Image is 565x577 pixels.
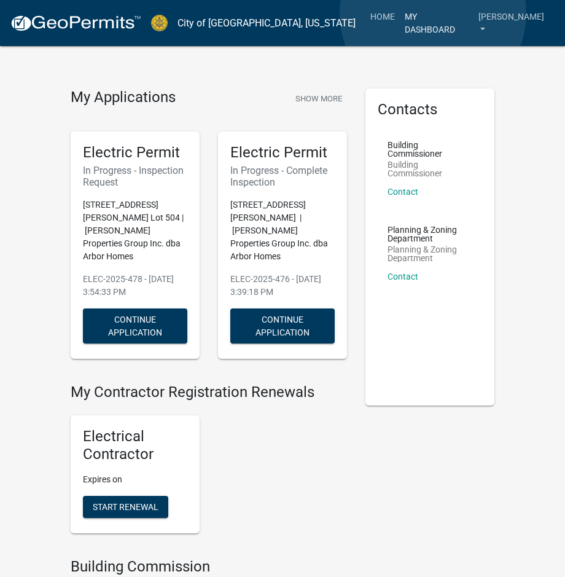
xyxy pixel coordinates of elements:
h4: My Contractor Registration Renewals [71,383,347,401]
h6: In Progress - Complete Inspection [230,165,335,188]
p: Building Commissioner [388,141,472,158]
a: City of [GEOGRAPHIC_DATA], [US_STATE] [177,13,356,34]
a: Contact [388,272,418,281]
p: [STREET_ADDRESS][PERSON_NAME] | [PERSON_NAME] Properties Group Inc. dba Arbor Homes [230,198,335,263]
button: Start Renewal [83,496,168,518]
h4: Building Commission [71,558,347,576]
img: City of Jeffersonville, Indiana [151,15,168,31]
h5: Contacts [378,101,482,119]
p: [STREET_ADDRESS][PERSON_NAME] Lot 504 | [PERSON_NAME] Properties Group Inc. dba Arbor Homes [83,198,187,263]
p: Planning & Zoning Department [388,245,472,262]
h5: Electrical Contractor [83,428,187,463]
p: Planning & Zoning Department [388,226,472,243]
a: My Dashboard [400,5,473,41]
a: Contact [388,187,418,197]
button: Continue Application [230,308,335,343]
wm-registration-list-section: My Contractor Registration Renewals [71,383,347,543]
button: Continue Application [83,308,187,343]
p: Expires on [83,473,187,486]
h6: In Progress - Inspection Request [83,165,187,188]
a: Home [365,5,400,28]
a: [PERSON_NAME] [473,5,555,41]
p: ELEC-2025-476 - [DATE] 3:39:18 PM [230,273,335,299]
h5: Electric Permit [230,144,335,162]
h5: Electric Permit [83,144,187,162]
span: Start Renewal [93,502,158,512]
button: Show More [290,88,347,109]
h4: My Applications [71,88,176,107]
p: ELEC-2025-478 - [DATE] 3:54:33 PM [83,273,187,299]
p: Building Commissioner [388,160,472,178]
